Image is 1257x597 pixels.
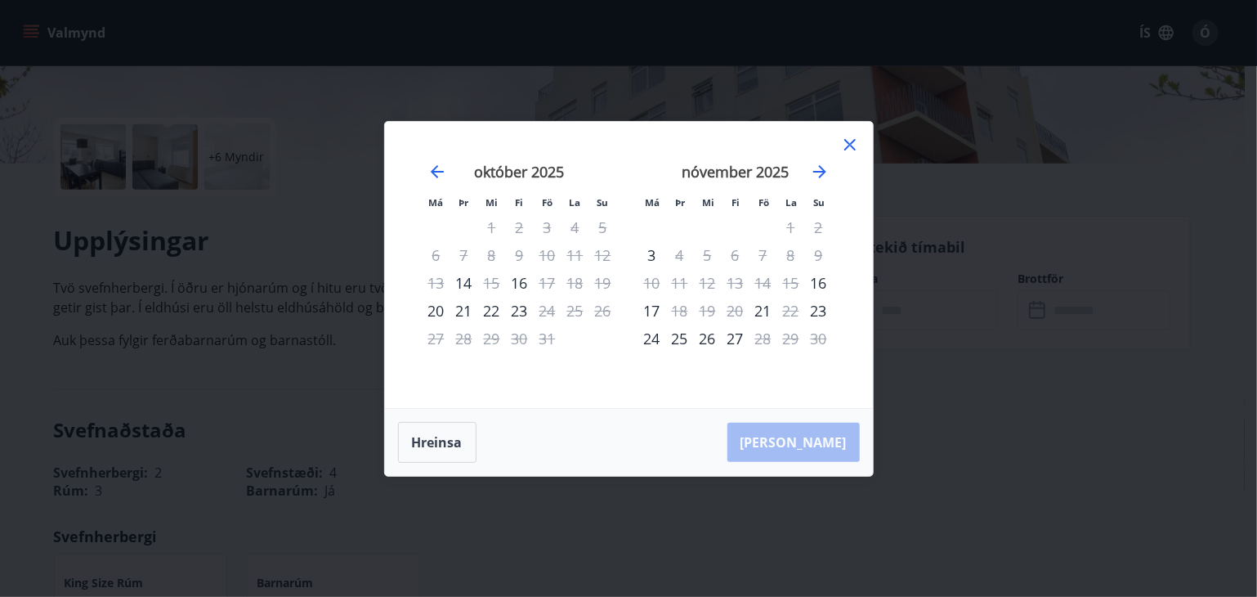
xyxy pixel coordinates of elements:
[450,269,478,297] td: þriðjudagur, 14. október 2025
[777,269,805,297] td: Not available. laugardagur, 15. nóvember 2025
[694,325,722,352] div: 26
[666,241,694,269] td: Not available. þriðjudagur, 4. nóvember 2025
[450,325,478,352] td: Not available. þriðjudagur, 28. október 2025
[597,196,609,209] small: Su
[450,269,478,297] div: Aðeins innritun í boði
[777,325,805,352] td: Not available. laugardagur, 29. nóvember 2025
[666,325,694,352] td: þriðjudagur, 25. nóvember 2025
[561,213,589,241] td: Not available. laugardagur, 4. október 2025
[722,325,749,352] div: 27
[542,196,552,209] small: Fö
[666,297,694,325] div: Aðeins útritun í boði
[682,162,789,182] strong: nóvember 2025
[534,213,561,241] td: Not available. föstudagur, 3. október 2025
[423,297,450,325] td: mánudagur, 20. október 2025
[506,241,534,269] td: Not available. fimmtudagur, 9. október 2025
[666,269,694,297] td: Not available. þriðjudagur, 11. nóvember 2025
[676,196,686,209] small: Þr
[534,297,561,325] div: Aðeins útritun í boði
[506,297,534,325] td: fimmtudagur, 23. október 2025
[534,269,561,297] td: Not available. föstudagur, 17. október 2025
[589,241,617,269] td: Not available. sunnudagur, 12. október 2025
[534,241,561,269] td: Not available. föstudagur, 10. október 2025
[534,269,561,297] div: Aðeins útritun í boði
[589,269,617,297] td: Not available. sunnudagur, 19. október 2025
[732,196,740,209] small: Fi
[722,297,749,325] td: Not available. fimmtudagur, 20. nóvember 2025
[777,297,805,325] div: Aðeins útritun í boði
[722,241,749,269] td: Not available. fimmtudagur, 6. nóvember 2025
[805,241,833,269] td: Not available. sunnudagur, 9. nóvember 2025
[694,241,722,269] td: Not available. miðvikudagur, 5. nóvember 2025
[777,213,805,241] td: Not available. laugardagur, 1. nóvember 2025
[749,297,777,325] td: föstudagur, 21. nóvember 2025
[405,141,853,388] div: Calendar
[702,196,714,209] small: Mi
[589,213,617,241] td: Not available. sunnudagur, 5. október 2025
[485,196,498,209] small: Mi
[722,325,749,352] td: fimmtudagur, 27. nóvember 2025
[638,325,666,352] td: mánudagur, 24. nóvember 2025
[450,241,478,269] td: Not available. þriðjudagur, 7. október 2025
[570,196,581,209] small: La
[777,241,805,269] td: Not available. laugardagur, 8. nóvember 2025
[694,269,722,297] td: Not available. miðvikudagur, 12. nóvember 2025
[777,297,805,325] td: Not available. laugardagur, 22. nóvember 2025
[666,325,694,352] div: 25
[805,297,833,325] div: Aðeins innritun í boði
[478,297,506,325] div: 22
[398,422,476,463] button: Hreinsa
[638,269,666,297] td: Not available. mánudagur, 10. nóvember 2025
[561,241,589,269] td: Not available. laugardagur, 11. október 2025
[589,297,617,325] td: Not available. sunnudagur, 26. október 2025
[666,297,694,325] td: Not available. þriðjudagur, 18. nóvember 2025
[506,297,534,325] div: 23
[429,196,444,209] small: Má
[516,196,524,209] small: Fi
[749,241,777,269] td: Not available. föstudagur, 7. nóvember 2025
[722,269,749,297] td: Not available. fimmtudagur, 13. nóvember 2025
[478,325,506,352] td: Not available. miðvikudagur, 29. október 2025
[561,297,589,325] td: Not available. laugardagur, 25. október 2025
[805,213,833,241] td: Not available. sunnudagur, 2. nóvember 2025
[666,241,694,269] div: Aðeins útritun í boði
[423,269,450,297] td: Not available. mánudagur, 13. október 2025
[814,196,825,209] small: Su
[534,297,561,325] td: Not available. föstudagur, 24. október 2025
[638,297,666,325] td: mánudagur, 17. nóvember 2025
[423,325,450,352] td: Not available. mánudagur, 27. október 2025
[749,269,777,297] td: Not available. föstudagur, 14. nóvember 2025
[638,297,666,325] div: 17
[638,241,666,269] td: mánudagur, 3. nóvember 2025
[805,269,833,297] div: Aðeins innritun í boði
[749,297,777,325] div: Aðeins innritun í boði
[786,196,798,209] small: La
[478,213,506,241] td: Not available. miðvikudagur, 1. október 2025
[478,269,506,297] td: Not available. miðvikudagur, 15. október 2025
[478,241,506,269] td: Not available. miðvikudagur, 8. október 2025
[758,196,769,209] small: Fö
[475,162,565,182] strong: október 2025
[506,213,534,241] td: Not available. fimmtudagur, 2. október 2025
[694,325,722,352] td: miðvikudagur, 26. nóvember 2025
[450,297,478,325] td: þriðjudagur, 21. október 2025
[506,325,534,352] td: Not available. fimmtudagur, 30. október 2025
[506,269,534,297] td: fimmtudagur, 16. október 2025
[749,325,777,352] div: Aðeins útritun í boði
[805,269,833,297] td: sunnudagur, 16. nóvember 2025
[534,325,561,352] td: Not available. föstudagur, 31. október 2025
[694,297,722,325] td: Not available. miðvikudagur, 19. nóvember 2025
[478,269,506,297] div: Aðeins útritun í boði
[478,297,506,325] td: miðvikudagur, 22. október 2025
[423,297,450,325] div: Aðeins innritun í boði
[810,162,830,182] div: Move forward to switch to the next month.
[450,297,478,325] div: 21
[638,325,666,352] div: 24
[749,325,777,352] td: Not available. föstudagur, 28. nóvember 2025
[423,241,450,269] td: Not available. mánudagur, 6. október 2025
[506,269,534,297] div: Aðeins innritun í boði
[646,196,660,209] small: Má
[427,162,447,182] div: Move backward to switch to the previous month.
[805,325,833,352] td: Not available. sunnudagur, 30. nóvember 2025
[805,297,833,325] td: sunnudagur, 23. nóvember 2025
